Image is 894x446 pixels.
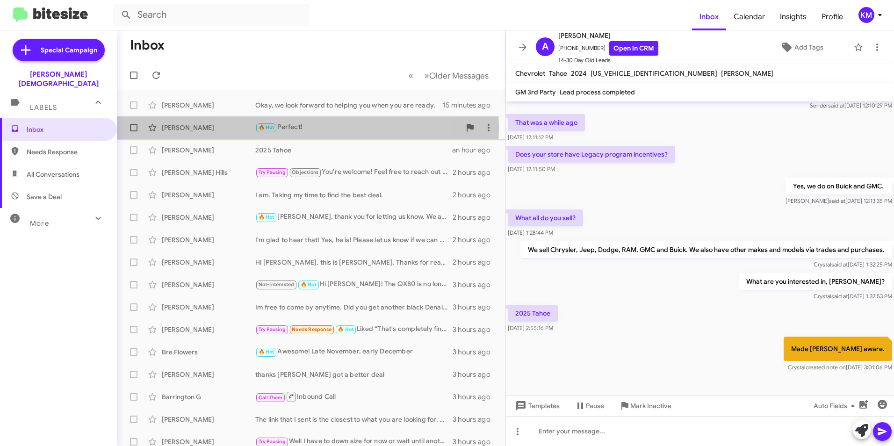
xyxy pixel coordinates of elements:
[591,69,717,78] span: [US_VEHICLE_IDENTIFICATION_NUMBER]
[259,124,274,130] span: 🔥 Hot
[259,169,286,175] span: Try Pausing
[453,213,498,222] div: 2 hours ago
[508,134,553,141] span: [DATE] 12:11:12 PM
[292,326,332,332] span: Needs Response
[255,235,453,245] div: I'm glad to hear that! Yes, he is! Please let us know if we can help with anything else.
[453,235,498,245] div: 2 hours ago
[630,397,671,414] span: Mark Inactive
[571,69,587,78] span: 2024
[162,213,255,222] div: [PERSON_NAME]
[692,3,726,30] a: Inbox
[338,326,353,332] span: 🔥 Hot
[806,364,846,371] span: created note on
[829,197,845,204] span: said at
[520,241,892,258] p: We sell Chrysler, Jeep, Dodge, RAM, GMC and Buick. We also have other makes and models via trades...
[429,71,489,81] span: Older Messages
[453,325,498,334] div: 3 hours ago
[162,101,255,110] div: [PERSON_NAME]
[453,190,498,200] div: 2 hours ago
[549,69,567,78] span: Tahoe
[162,392,255,402] div: Barrington G
[739,273,892,290] p: What are you interested in, [PERSON_NAME]?
[828,102,844,109] span: said at
[453,302,498,312] div: 3 hours ago
[586,397,604,414] span: Pause
[508,146,675,163] p: Does your store have Legacy program incentives?
[259,349,274,355] span: 🔥 Hot
[162,280,255,289] div: [PERSON_NAME]
[784,337,892,361] p: Made [PERSON_NAME] aware.
[453,258,498,267] div: 2 hours ago
[408,70,413,81] span: «
[255,167,453,178] div: You're welcome! Feel free to reach out anytime. Looking forward to assisting you further!
[814,293,892,300] span: Crystal [DATE] 1:32:53 PM
[162,145,255,155] div: [PERSON_NAME]
[162,370,255,379] div: [PERSON_NAME]
[30,103,57,112] span: Labels
[259,439,286,445] span: Try Pausing
[27,125,106,134] span: Inbox
[515,69,545,78] span: Chevrolet
[162,123,255,132] div: [PERSON_NAME]
[259,281,295,288] span: Not-Interested
[255,391,453,403] div: Inbound Call
[453,392,498,402] div: 3 hours ago
[292,169,318,175] span: Objections
[27,170,79,179] span: All Conversations
[788,364,892,371] span: Crystal [DATE] 3:01:06 PM
[453,415,498,424] div: 3 hours ago
[558,41,658,56] span: [PHONE_NUMBER]
[453,280,498,289] div: 3 hours ago
[851,7,884,23] button: KM
[259,214,274,220] span: 🔥 Hot
[255,279,453,290] div: Hi [PERSON_NAME]! The QX80 is no longer in our inventory. Would you like to schedule another appo...
[721,69,773,78] span: [PERSON_NAME]
[515,88,556,96] span: GM 3rd Party
[814,3,851,30] span: Profile
[162,347,255,357] div: Bre Flowers
[255,190,453,200] div: I am. Taking my time to find the best deal.
[508,209,583,226] p: What all do you sell?
[754,39,849,56] button: Add Tags
[255,145,452,155] div: 2025 Tahoe
[858,7,874,23] div: KM
[506,397,567,414] button: Templates
[612,397,679,414] button: Mark Inactive
[162,302,255,312] div: [PERSON_NAME]
[255,212,453,223] div: [PERSON_NAME], thank you for letting us know. We are here when you are ready.
[814,397,858,414] span: Auto Fields
[30,219,49,228] span: More
[259,326,286,332] span: Try Pausing
[831,261,848,268] span: said at
[403,66,494,85] nav: Page navigation example
[560,88,635,96] span: Lead process completed
[786,178,892,194] p: Yes, we do on Buick and GMC.
[255,346,453,357] div: Awesome! Late November, early December
[772,3,814,30] a: Insights
[255,258,453,267] div: Hi [PERSON_NAME], this is [PERSON_NAME]. Thanks for reaching out. I'm interested in the Sierra 15...
[259,395,283,401] span: Call Them
[508,165,555,173] span: [DATE] 12:11:50 PM
[567,397,612,414] button: Pause
[113,4,310,26] input: Search
[453,370,498,379] div: 3 hours ago
[453,347,498,357] div: 3 hours ago
[162,415,255,424] div: [PERSON_NAME]
[255,302,453,312] div: Im free to come by anytime. Did you get another black Denali with a tan interior?
[814,261,892,268] span: Crystal [DATE] 1:32:25 PM
[558,30,658,41] span: [PERSON_NAME]
[508,229,553,236] span: [DATE] 1:28:44 PM
[162,258,255,267] div: [PERSON_NAME]
[255,415,453,424] div: The link that I sent is the closest to what you are looking for. Please let me know what you think.
[726,3,772,30] a: Calendar
[453,168,498,177] div: 2 hours ago
[424,70,429,81] span: »
[255,122,461,133] div: Perfect!
[609,41,658,56] a: Open in CRM
[786,197,892,204] span: [PERSON_NAME] [DATE] 12:13:35 PM
[794,39,823,56] span: Add Tags
[513,397,560,414] span: Templates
